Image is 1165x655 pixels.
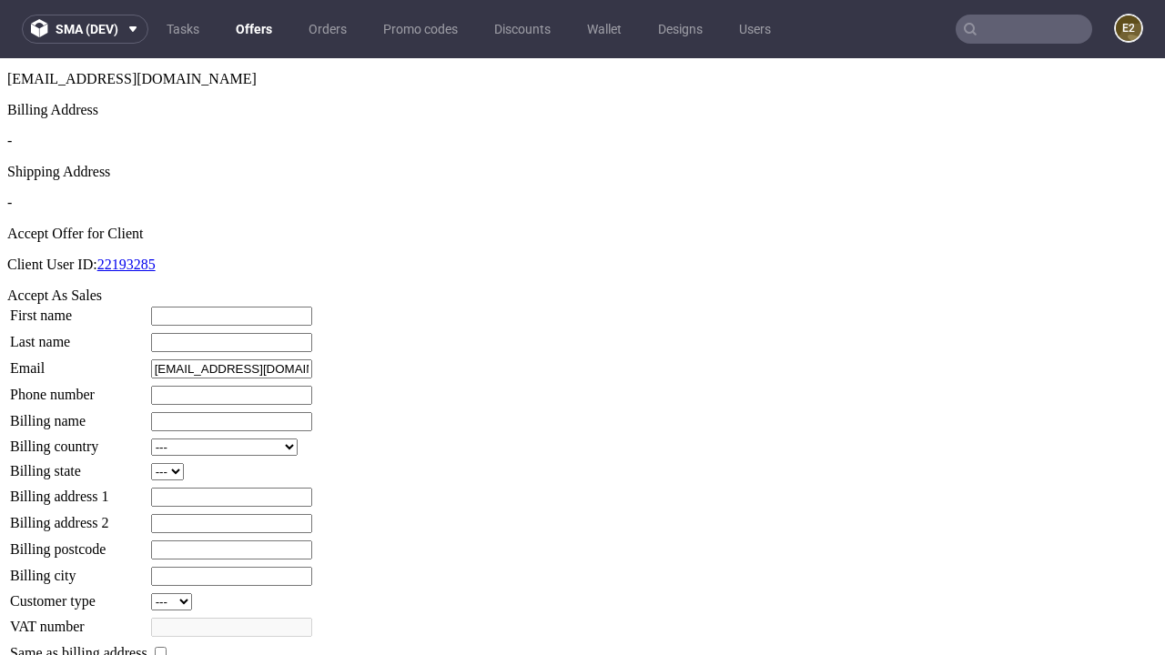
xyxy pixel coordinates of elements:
[7,198,1158,215] p: Client User ID:
[576,15,633,44] a: Wallet
[9,585,148,605] td: Same as billing address
[372,15,469,44] a: Promo codes
[7,229,1158,246] div: Accept As Sales
[9,428,148,449] td: Billing address 1
[728,15,782,44] a: Users
[9,274,148,295] td: Last name
[9,559,148,579] td: VAT number
[7,167,1158,184] div: Accept Offer for Client
[9,327,148,348] td: Phone number
[9,534,148,553] td: Customer type
[9,379,148,398] td: Billing country
[156,15,210,44] a: Tasks
[483,15,562,44] a: Discounts
[9,404,148,423] td: Billing state
[97,198,156,214] a: 22193285
[9,455,148,476] td: Billing address 2
[9,508,148,529] td: Billing city
[9,300,148,321] td: Email
[56,23,118,35] span: sma (dev)
[7,75,12,90] span: -
[298,15,358,44] a: Orders
[7,136,12,152] span: -
[9,481,148,502] td: Billing postcode
[7,106,1158,122] div: Shipping Address
[7,13,257,28] span: [EMAIL_ADDRESS][DOMAIN_NAME]
[7,44,1158,60] div: Billing Address
[9,353,148,374] td: Billing name
[22,15,148,44] button: sma (dev)
[1116,15,1141,41] figcaption: e2
[225,15,283,44] a: Offers
[9,247,148,268] td: First name
[647,15,714,44] a: Designs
